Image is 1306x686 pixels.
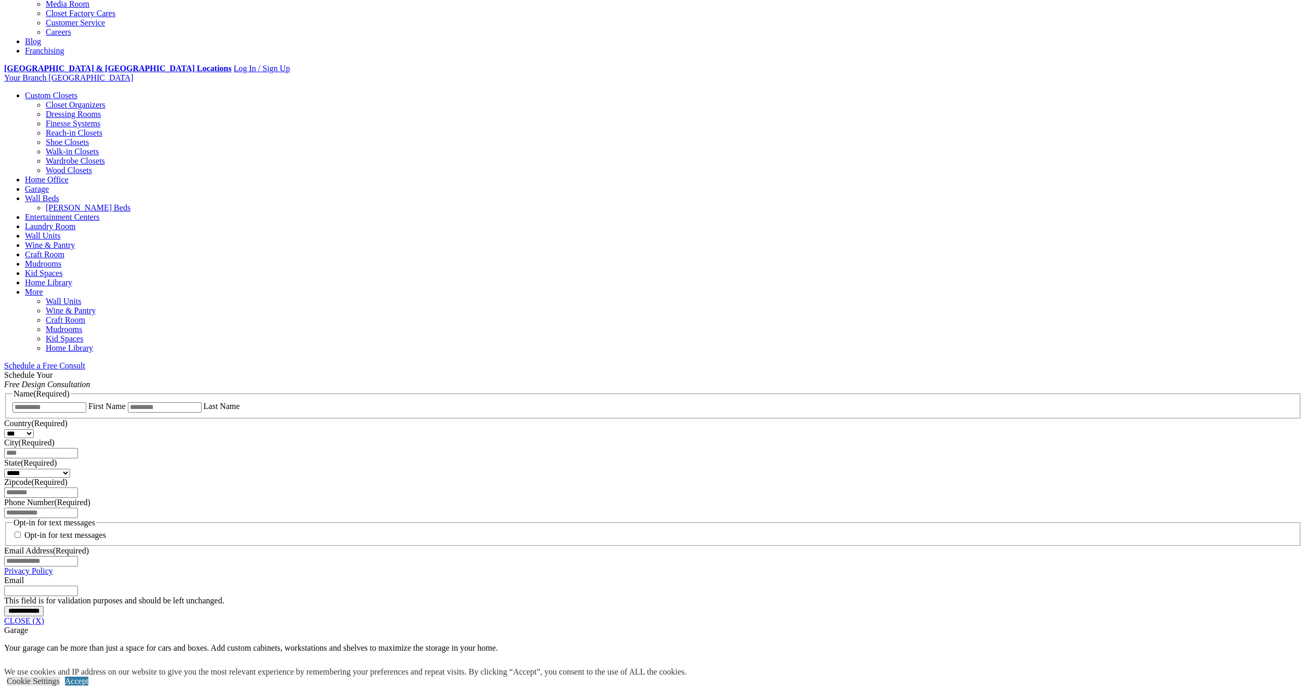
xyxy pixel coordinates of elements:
[46,306,96,315] a: Wine & Pantry
[25,46,64,55] a: Franchising
[25,278,72,287] a: Home Library
[4,371,90,389] span: Schedule Your
[25,175,69,184] a: Home Office
[4,361,85,370] a: Schedule a Free Consult (opens a dropdown menu)
[4,73,134,82] a: Your Branch [GEOGRAPHIC_DATA]
[4,596,1302,605] div: This field is for validation purposes and should be left unchanged.
[46,315,85,324] a: Craft Room
[25,269,62,278] a: Kid Spaces
[25,231,60,240] a: Wall Units
[88,402,126,411] label: First Name
[204,402,240,411] label: Last Name
[46,100,105,109] a: Closet Organizers
[25,194,59,203] a: Wall Beds
[4,64,231,73] a: [GEOGRAPHIC_DATA] & [GEOGRAPHIC_DATA] Locations
[46,166,92,175] a: Wood Closets
[25,184,49,193] a: Garage
[25,259,61,268] a: Mudrooms
[54,498,90,507] span: (Required)
[46,334,83,343] a: Kid Spaces
[25,250,64,259] a: Craft Room
[46,138,89,147] a: Shoe Closets
[46,325,82,334] a: Mudrooms
[46,147,99,156] a: Walk-in Closets
[4,458,57,467] label: State
[25,91,77,100] a: Custom Closets
[233,64,289,73] a: Log In / Sign Up
[4,626,28,635] span: Garage
[33,389,69,398] span: (Required)
[12,518,96,527] legend: Opt-in for text messages
[19,438,55,447] span: (Required)
[53,546,89,555] span: (Required)
[25,222,75,231] a: Laundry Room
[25,37,41,46] a: Blog
[48,73,133,82] span: [GEOGRAPHIC_DATA]
[4,643,1302,653] p: Your garage can be more than just a space for cars and boxes. Add custom cabinets, workstations a...
[25,287,43,296] a: More menu text will display only on big screen
[4,566,53,575] a: Privacy Policy
[31,419,67,428] span: (Required)
[46,297,81,306] a: Wall Units
[46,119,100,128] a: Finesse Systems
[4,438,55,447] label: City
[4,419,68,428] label: Country
[4,380,90,389] em: Free Design Consultation
[7,677,60,685] a: Cookie Settings
[46,156,105,165] a: Wardrobe Closets
[46,203,130,212] a: [PERSON_NAME] Beds
[4,616,44,625] a: CLOSE (X)
[46,18,105,27] a: Customer Service
[12,389,71,399] legend: Name
[46,9,115,18] a: Closet Factory Cares
[21,458,57,467] span: (Required)
[25,241,75,249] a: Wine & Pantry
[4,546,89,555] label: Email Address
[4,498,90,507] label: Phone Number
[4,576,24,585] label: Email
[46,28,71,36] a: Careers
[65,677,88,685] a: Accept
[4,478,68,486] label: Zipcode
[24,531,106,539] label: Opt-in for text messages
[4,667,687,677] div: We use cookies and IP address on our website to give you the most relevant experience by remember...
[46,128,102,137] a: Reach-in Closets
[31,478,67,486] span: (Required)
[46,344,93,352] a: Home Library
[46,110,101,118] a: Dressing Rooms
[4,73,46,82] span: Your Branch
[25,213,100,221] a: Entertainment Centers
